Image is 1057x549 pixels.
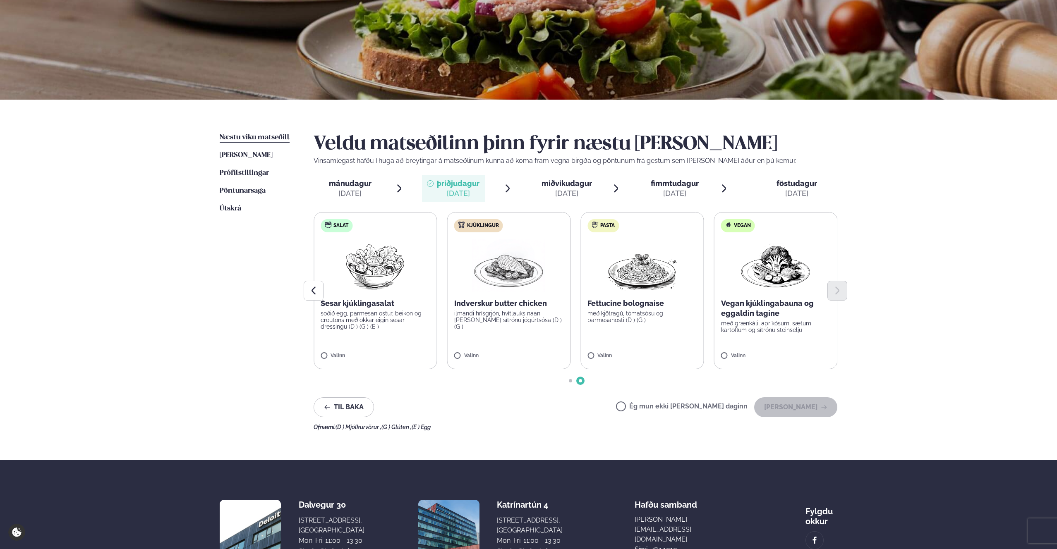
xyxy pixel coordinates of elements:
[734,222,751,229] span: Vegan
[299,500,364,510] div: Dalvegur 30
[321,310,430,330] p: soðið egg, parmesan ostur, beikon og croutons með okkar eigin sesar dressingu (D ) (G ) (E )
[725,222,732,228] img: Vegan.svg
[777,189,817,198] div: [DATE]
[336,424,381,430] span: (D ) Mjólkurvörur ,
[542,179,592,188] span: miðvikudagur
[321,298,430,308] p: Sesar kjúklingasalat
[806,532,823,549] a: image alt
[651,179,699,188] span: fimmtudagur
[754,397,837,417] button: [PERSON_NAME]
[600,222,615,229] span: Pasta
[220,205,241,212] span: Útskrá
[339,239,412,292] img: Salad.png
[220,187,266,194] span: Pöntunarsaga
[314,156,837,166] p: Vinsamlegast hafðu í huga að breytingar á matseðlinum kunna að koma fram vegna birgða og pöntunum...
[220,134,290,141] span: Næstu viku matseðill
[314,397,374,417] button: Til baka
[220,133,290,143] a: Næstu viku matseðill
[739,239,812,292] img: Vegan.png
[721,320,831,333] p: með grænkáli, apríkósum, sætum kartöflum og sítrónu steinselju
[777,179,817,188] span: föstudagur
[458,222,465,228] img: chicken.svg
[569,379,572,382] span: Go to slide 1
[587,298,697,308] p: Fettucine bolognaise
[721,298,831,318] p: Vegan kjúklingabauna og eggaldin tagine
[220,150,273,160] a: [PERSON_NAME]
[220,169,269,177] span: Prófílstillingar
[314,133,837,156] h2: Veldu matseðilinn þinn fyrir næstu [PERSON_NAME]
[827,281,847,301] button: Next slide
[805,500,837,526] div: Fylgdu okkur
[304,281,324,301] button: Previous slide
[472,239,545,292] img: Chicken-breast.png
[542,189,592,198] div: [DATE]
[810,536,819,545] img: image alt
[220,186,266,196] a: Pöntunarsaga
[579,379,582,382] span: Go to slide 2
[587,310,697,323] p: með kjötragú, tómatsósu og parmesanosti (D ) (G )
[299,516,364,535] div: [STREET_ADDRESS], [GEOGRAPHIC_DATA]
[325,222,331,228] img: salad.svg
[635,493,697,510] span: Hafðu samband
[381,424,412,430] span: (G ) Glúten ,
[497,500,563,510] div: Katrínartún 4
[329,189,372,198] div: [DATE]
[497,536,563,546] div: Mon-Fri: 11:00 - 13:30
[333,222,348,229] span: Salat
[454,310,564,330] p: ilmandi hrísgrjón, hvítlauks naan [PERSON_NAME] sítrónu jógúrtsósa (D ) (G )
[220,204,241,214] a: Útskrá
[497,516,563,535] div: [STREET_ADDRESS], [GEOGRAPHIC_DATA]
[437,179,479,188] span: þriðjudagur
[454,298,564,308] p: Indverskur butter chicken
[606,239,678,292] img: Spagetti.png
[220,168,269,178] a: Prófílstillingar
[467,222,499,229] span: Kjúklingur
[437,189,479,198] div: [DATE]
[592,222,598,228] img: pasta.svg
[220,152,273,159] span: [PERSON_NAME]
[635,515,734,544] a: [PERSON_NAME][EMAIL_ADDRESS][DOMAIN_NAME]
[8,524,25,541] a: Cookie settings
[651,189,699,198] div: [DATE]
[329,179,372,188] span: mánudagur
[299,536,364,546] div: Mon-Fri: 11:00 - 13:30
[314,424,837,430] div: Ofnæmi:
[412,424,431,430] span: (E ) Egg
